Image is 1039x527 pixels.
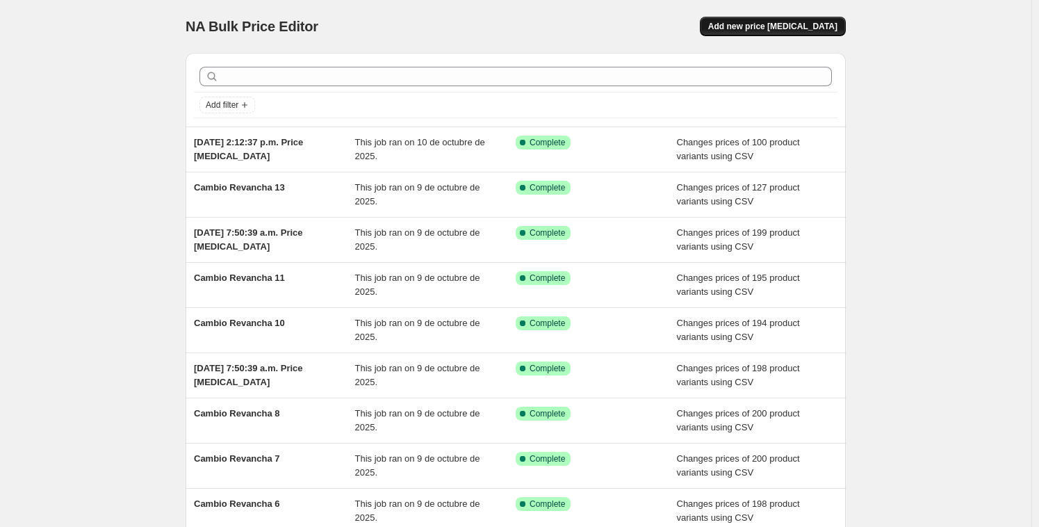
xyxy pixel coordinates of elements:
span: Cambio Revancha 11 [194,273,285,283]
span: [DATE] 7:50:39 a.m. Price [MEDICAL_DATA] [194,363,303,387]
span: NA Bulk Price Editor [186,19,318,34]
span: [DATE] 7:50:39 a.m. Price [MEDICAL_DATA] [194,227,303,252]
span: Complete [530,273,565,284]
span: Changes prices of 198 product variants using CSV [677,363,800,387]
span: Complete [530,137,565,148]
span: This job ran on 9 de octubre de 2025. [355,273,480,297]
span: This job ran on 9 de octubre de 2025. [355,363,480,387]
span: Cambio Revancha 13 [194,182,285,193]
button: Add new price [MEDICAL_DATA] [700,17,846,36]
span: [DATE] 2:12:37 p.m. Price [MEDICAL_DATA] [194,137,303,161]
button: Add filter [199,97,255,113]
span: This job ran on 9 de octubre de 2025. [355,498,480,523]
span: This job ran on 9 de octubre de 2025. [355,182,480,206]
span: Changes prices of 195 product variants using CSV [677,273,800,297]
span: Complete [530,408,565,419]
span: Complete [530,453,565,464]
span: Add filter [206,99,238,111]
span: This job ran on 9 de octubre de 2025. [355,453,480,478]
span: Complete [530,498,565,510]
span: Complete [530,227,565,238]
span: Cambio Revancha 7 [194,453,280,464]
span: Cambio Revancha 8 [194,408,280,419]
span: Changes prices of 100 product variants using CSV [677,137,800,161]
span: Changes prices of 127 product variants using CSV [677,182,800,206]
span: Add new price [MEDICAL_DATA] [708,21,837,32]
span: Complete [530,363,565,374]
span: Complete [530,318,565,329]
span: This job ran on 10 de octubre de 2025. [355,137,485,161]
span: This job ran on 9 de octubre de 2025. [355,227,480,252]
span: Cambio Revancha 6 [194,498,280,509]
span: Cambio Revancha 10 [194,318,285,328]
span: Changes prices of 198 product variants using CSV [677,498,800,523]
span: This job ran on 9 de octubre de 2025. [355,408,480,432]
span: Changes prices of 199 product variants using CSV [677,227,800,252]
span: Changes prices of 200 product variants using CSV [677,453,800,478]
span: Changes prices of 200 product variants using CSV [677,408,800,432]
span: Complete [530,182,565,193]
span: Changes prices of 194 product variants using CSV [677,318,800,342]
span: This job ran on 9 de octubre de 2025. [355,318,480,342]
